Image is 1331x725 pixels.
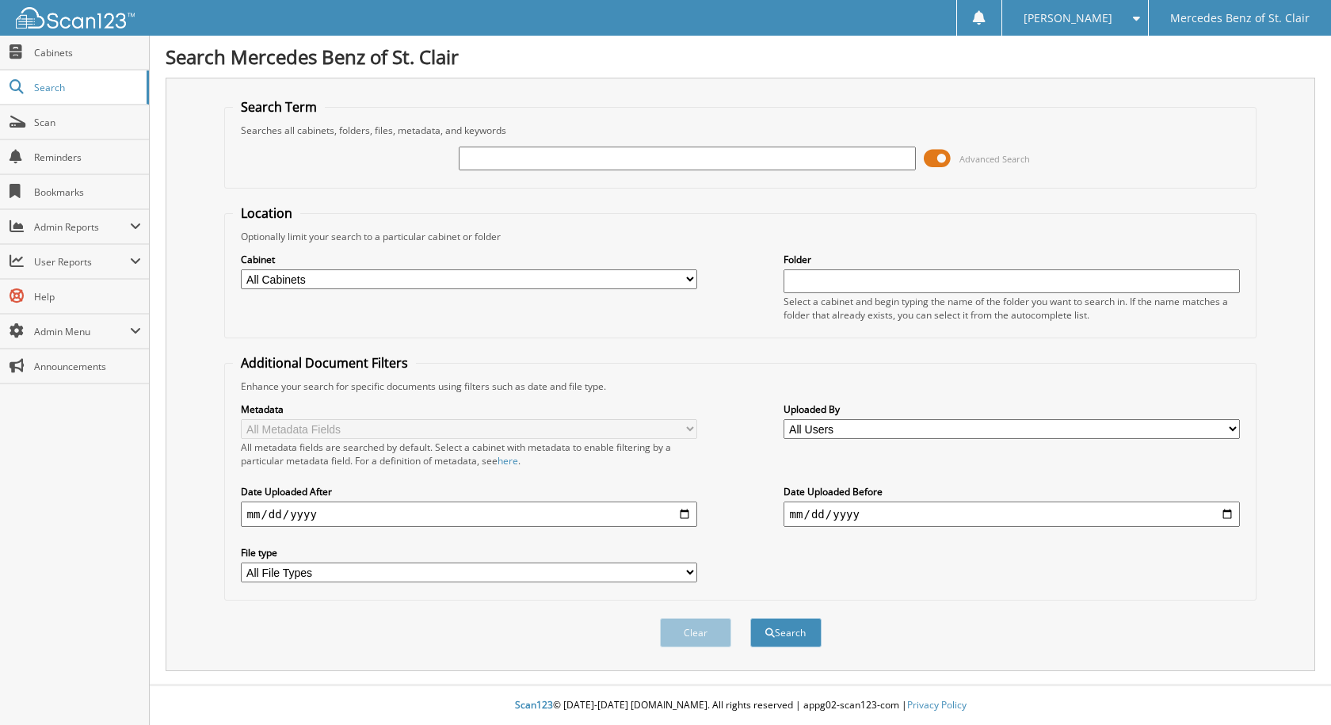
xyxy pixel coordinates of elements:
[241,546,698,559] label: File type
[784,253,1241,266] label: Folder
[34,116,141,129] span: Scan
[241,403,698,416] label: Metadata
[1024,13,1112,23] span: [PERSON_NAME]
[233,380,1249,393] div: Enhance your search for specific documents using filters such as date and file type.
[959,153,1030,165] span: Advanced Search
[515,698,553,712] span: Scan123
[233,354,416,372] legend: Additional Document Filters
[233,204,300,222] legend: Location
[750,618,822,647] button: Search
[784,485,1241,498] label: Date Uploaded Before
[784,403,1241,416] label: Uploaded By
[16,7,135,29] img: scan123-logo-white.svg
[34,325,130,338] span: Admin Menu
[1170,13,1310,23] span: Mercedes Benz of St. Clair
[907,698,967,712] a: Privacy Policy
[660,618,731,647] button: Clear
[241,253,698,266] label: Cabinet
[498,454,518,467] a: here
[233,98,325,116] legend: Search Term
[233,124,1249,137] div: Searches all cabinets, folders, files, metadata, and keywords
[34,185,141,199] span: Bookmarks
[784,295,1241,322] div: Select a cabinet and begin typing the name of the folder you want to search in. If the name match...
[34,360,141,373] span: Announcements
[34,255,130,269] span: User Reports
[233,230,1249,243] div: Optionally limit your search to a particular cabinet or folder
[241,441,698,467] div: All metadata fields are searched by default. Select a cabinet with metadata to enable filtering b...
[34,290,141,303] span: Help
[166,44,1315,70] h1: Search Mercedes Benz of St. Clair
[784,502,1241,527] input: end
[150,686,1331,725] div: © [DATE]-[DATE] [DOMAIN_NAME]. All rights reserved | appg02-scan123-com |
[241,485,698,498] label: Date Uploaded After
[34,220,130,234] span: Admin Reports
[34,81,139,94] span: Search
[34,46,141,59] span: Cabinets
[34,151,141,164] span: Reminders
[241,502,698,527] input: start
